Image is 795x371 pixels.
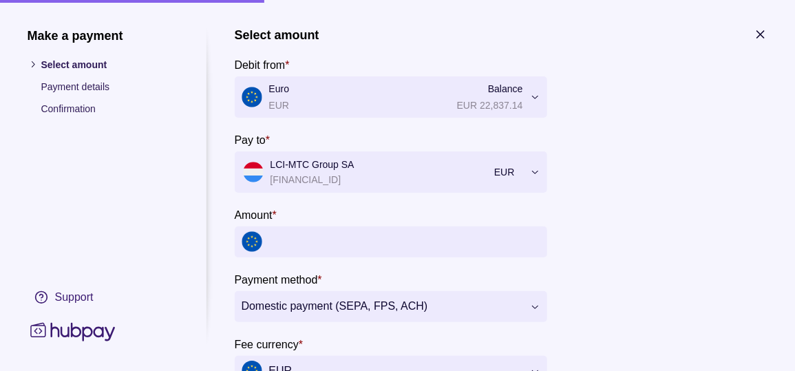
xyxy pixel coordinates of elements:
p: Pay to [235,134,266,146]
label: Fee currency [235,336,304,352]
img: lu [243,162,264,182]
p: Payment details [41,78,179,94]
p: Payment method [235,274,318,286]
h1: Make a payment [28,28,179,43]
label: Pay to [235,131,271,148]
h1: Select amount [235,28,319,43]
p: Fee currency [235,339,299,350]
p: Select amount [41,56,179,72]
label: Amount [235,206,277,223]
input: amount [269,226,540,257]
a: Support [28,282,179,311]
p: Amount [235,209,273,221]
label: Debit from [235,56,290,73]
p: Confirmation [41,100,179,116]
img: eu [242,232,262,253]
label: Payment method [235,271,322,288]
p: Debit from [235,59,286,71]
div: Support [55,289,94,304]
p: LCI-MTC Group SA [271,157,487,172]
